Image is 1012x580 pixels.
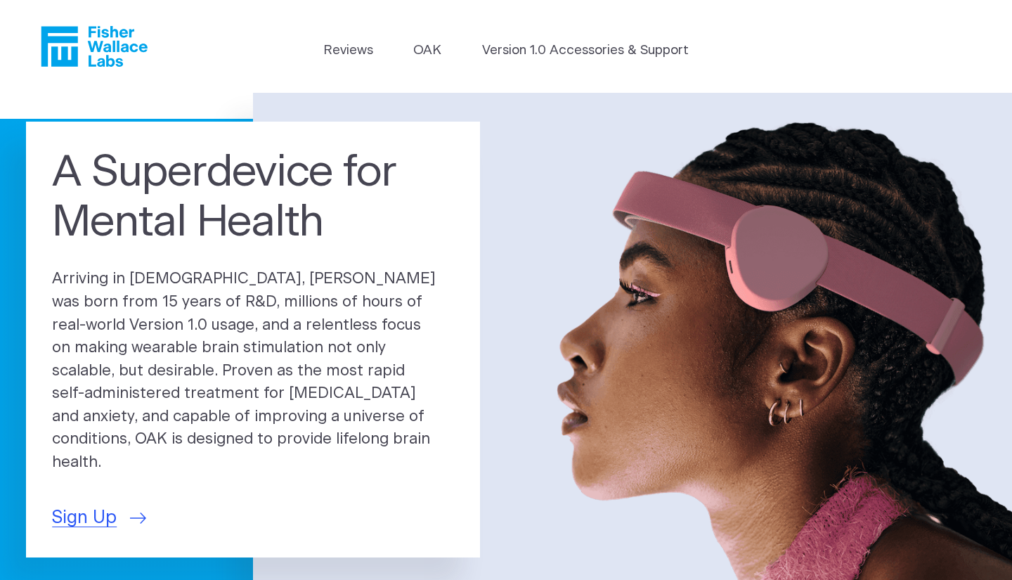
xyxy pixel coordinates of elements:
p: Arriving in [DEMOGRAPHIC_DATA], [PERSON_NAME] was born from 15 years of R&D, millions of hours of... [52,268,454,474]
a: Version 1.0 Accessories & Support [482,41,689,60]
a: Fisher Wallace [41,26,148,67]
span: Sign Up [52,505,117,531]
a: Reviews [323,41,373,60]
a: OAK [413,41,441,60]
a: Sign Up [52,505,146,531]
h1: A Superdevice for Mental Health [52,148,454,247]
